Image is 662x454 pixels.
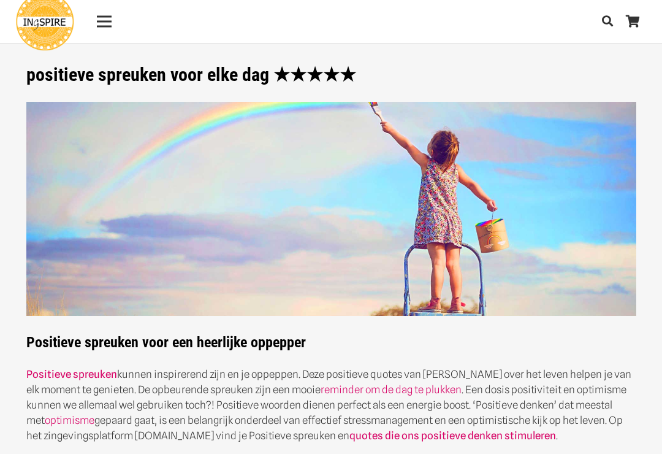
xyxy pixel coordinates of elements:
[26,367,636,444] p: kunnen inspirerend zijn en je oppeppen. Deze positieve quotes van [PERSON_NAME] over het leven he...
[88,6,120,37] a: Menu
[321,383,462,396] a: reminder om de dag te plukken
[26,102,636,317] img: Positieve spreuken voor elke dag - spreuken positiviteit en optimisme op ingspire.nl
[26,64,636,86] h1: positieve spreuken voor elke dag ★★★★★
[26,368,117,380] a: Positieve spreuken
[349,429,556,442] a: quotes die ons positieve denken stimuleren
[26,102,636,352] strong: Positieve spreuken voor een heerlijke oppepper
[45,414,94,426] a: optimisme
[595,7,620,36] a: Zoeken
